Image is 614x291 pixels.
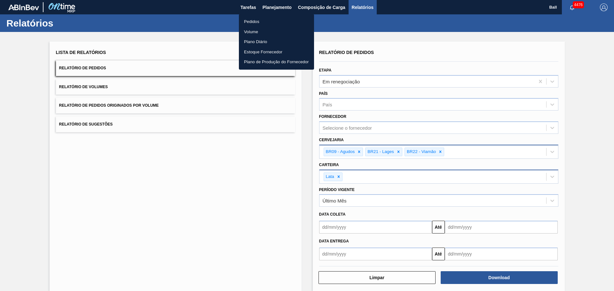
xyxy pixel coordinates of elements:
[239,57,314,67] a: Plano de Produção do Fornecedor
[239,17,314,27] a: Pedidos
[239,37,314,47] a: Plano Diário
[239,47,314,57] a: Estoque Fornecedor
[239,27,314,37] a: Volume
